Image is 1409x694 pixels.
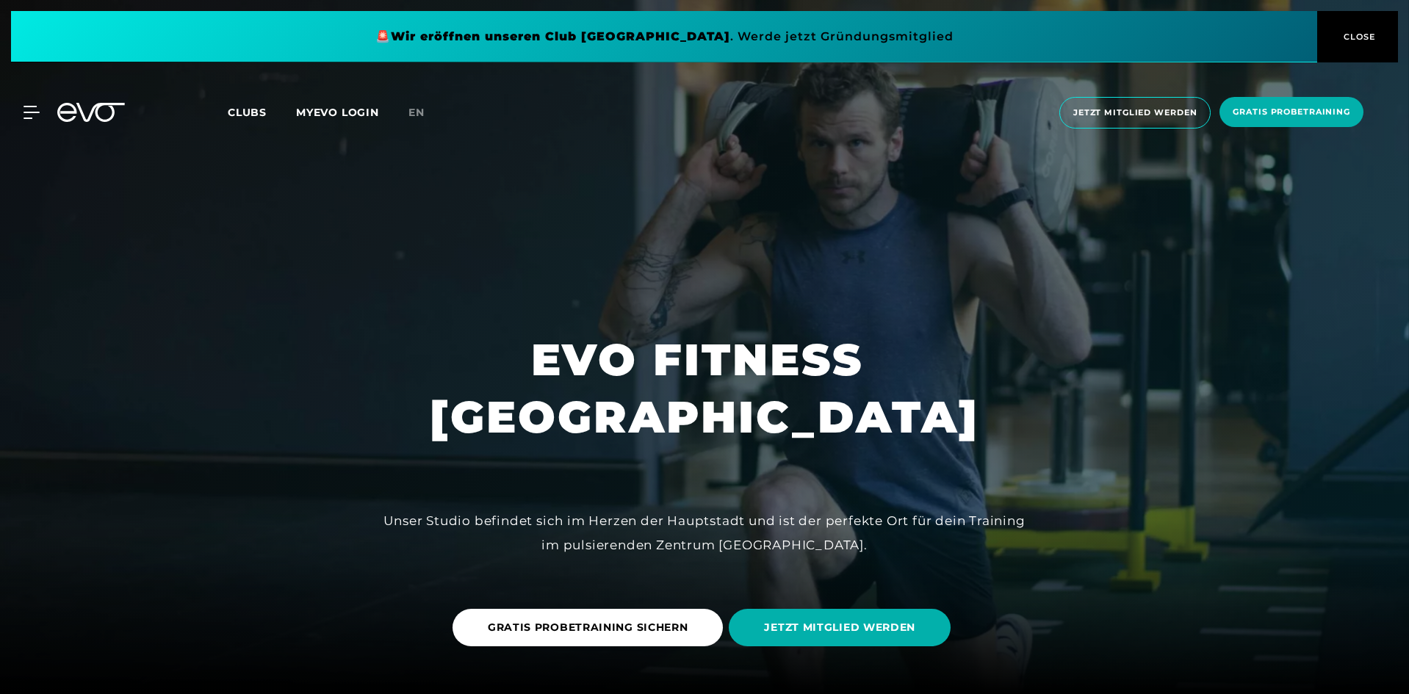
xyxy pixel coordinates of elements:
span: Gratis Probetraining [1233,106,1350,118]
h1: EVO FITNESS [GEOGRAPHIC_DATA] [430,331,979,446]
a: Gratis Probetraining [1215,97,1368,129]
span: Clubs [228,106,267,119]
a: JETZT MITGLIED WERDEN [729,598,956,657]
span: JETZT MITGLIED WERDEN [764,620,915,635]
a: Clubs [228,105,296,119]
a: Jetzt Mitglied werden [1055,97,1215,129]
div: Unser Studio befindet sich im Herzen der Hauptstadt und ist der perfekte Ort für dein Training im... [374,509,1035,557]
span: GRATIS PROBETRAINING SICHERN [488,620,688,635]
a: en [408,104,442,121]
button: CLOSE [1317,11,1398,62]
a: GRATIS PROBETRAINING SICHERN [453,598,729,657]
span: Jetzt Mitglied werden [1073,106,1197,119]
span: CLOSE [1340,30,1376,43]
a: MYEVO LOGIN [296,106,379,119]
span: en [408,106,425,119]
